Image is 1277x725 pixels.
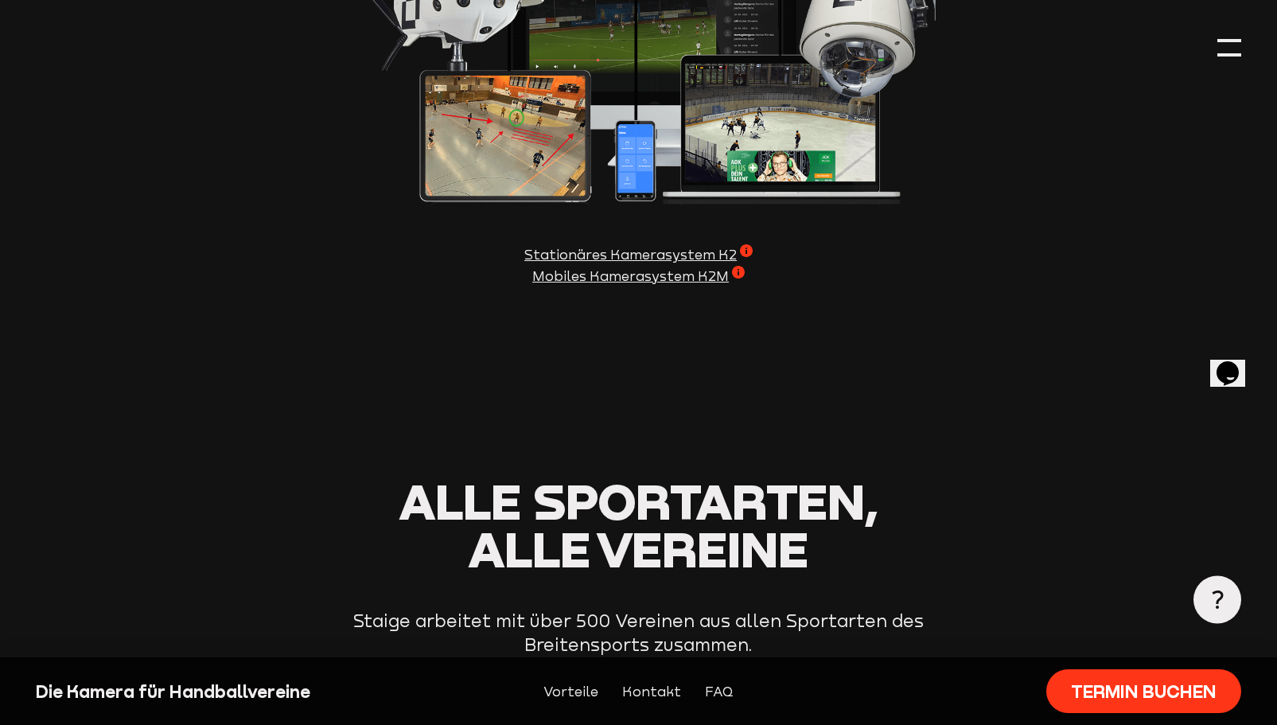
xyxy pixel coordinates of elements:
a: Termin buchen [1046,669,1241,713]
span: Stationäres Kamerasystem K2 [524,244,753,265]
a: Kontakt [622,681,681,702]
a: FAQ [705,681,734,702]
p: Staige arbeitet mit über 500 Vereinen aus allen Sportarten des Breitensports zusammen. [341,609,935,657]
a: Vorteile [543,681,598,702]
span: Alle Sportarten, alle Vereine [399,471,878,579]
iframe: chat widget [1210,339,1261,387]
span: Mobiles Kamerasystem K2M [532,266,745,286]
div: Die Kamera für Handballvereine [36,680,324,704]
